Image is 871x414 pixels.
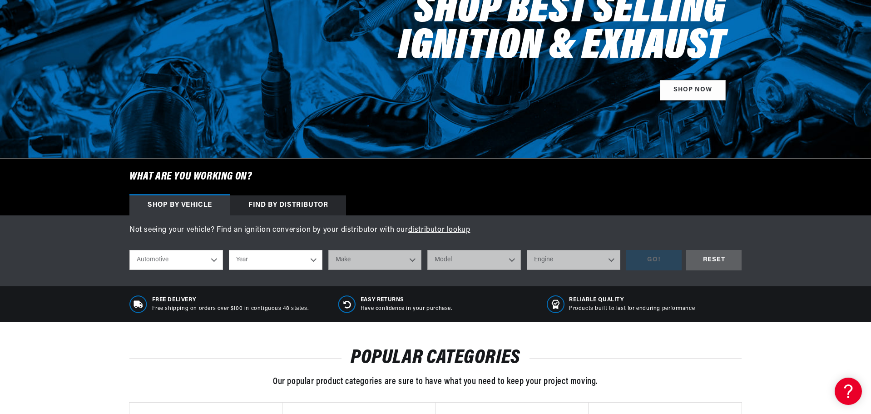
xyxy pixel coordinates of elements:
div: Shop by vehicle [129,195,230,215]
p: Products built to last for enduring performance [569,305,695,313]
select: Make [328,250,422,270]
div: RESET [686,250,742,270]
a: distributor lookup [408,226,470,234]
span: Easy Returns [361,296,452,304]
select: Ride Type [129,250,223,270]
p: Have confidence in your purchase. [361,305,452,313]
p: Not seeing your vehicle? Find an ignition conversion by your distributor with our [129,224,742,236]
p: Free shipping on orders over $100 in contiguous 48 states. [152,305,309,313]
h6: What are you working on? [107,159,764,195]
select: Year [229,250,322,270]
h2: POPULAR CATEGORIES [129,349,742,367]
span: RELIABLE QUALITY [569,296,695,304]
div: Find by Distributor [230,195,346,215]
select: Model [427,250,521,270]
a: SHOP NOW [660,80,726,100]
span: Free Delivery [152,296,309,304]
span: Our popular product categories are sure to have what you need to keep your project moving. [273,377,598,386]
select: Engine [527,250,620,270]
